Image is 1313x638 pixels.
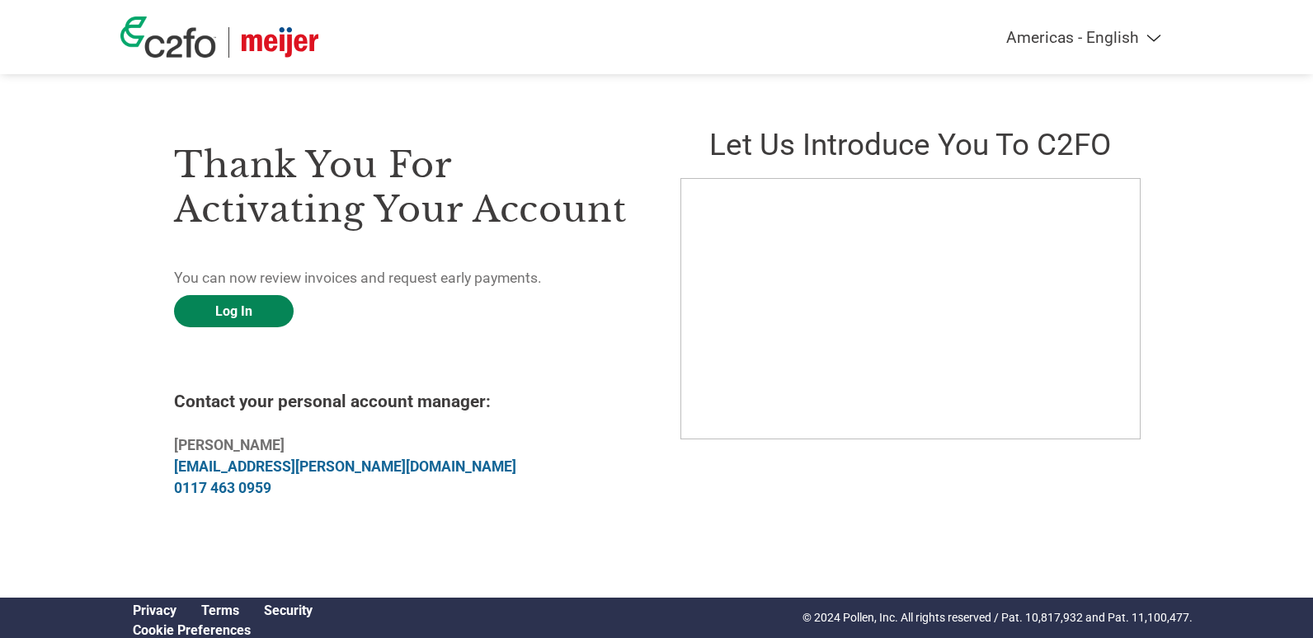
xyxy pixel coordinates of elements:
[174,267,633,289] p: You can now review invoices and request early payments.
[120,622,325,638] div: Open Cookie Preferences Modal
[133,603,176,618] a: Privacy
[174,143,633,232] h3: Thank you for activating your account
[242,27,318,58] img: Meijer
[174,295,294,327] a: Log In
[174,458,516,475] a: [EMAIL_ADDRESS][PERSON_NAME][DOMAIN_NAME]
[680,127,1139,162] h2: Let us introduce you to C2FO
[174,480,271,496] a: 0117 463 0959
[201,603,239,618] a: Terms
[802,609,1193,626] p: © 2024 Pollen, Inc. All rights reserved / Pat. 10,817,932 and Pat. 11,100,477.
[174,437,285,453] b: [PERSON_NAME]
[133,622,251,638] a: Cookie Preferences, opens a dedicated popup modal window
[174,392,633,411] h4: Contact your personal account manager:
[264,603,313,618] a: Security
[120,16,216,58] img: c2fo logo
[680,178,1141,439] iframe: C2FO Introduction Video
